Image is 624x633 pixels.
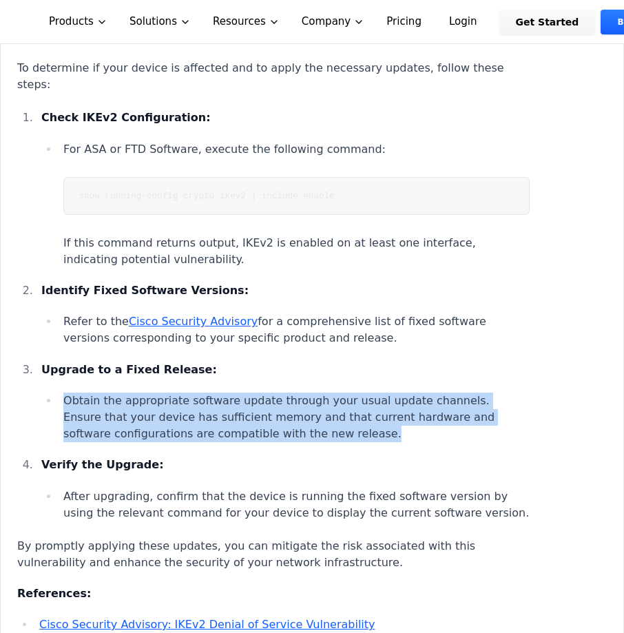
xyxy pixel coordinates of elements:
strong: References: [17,587,91,600]
a: Cisco Security Advisory: IKEv2 Denial of Service Vulnerability [39,618,375,631]
strong: Identify Fixed Software Versions: [41,284,249,297]
a: Get Started [499,10,596,34]
strong: Upgrade to a Fixed Release: [41,363,217,376]
li: Refer to the for a comprehensive list of fixed software versions corresponding to your specific p... [59,313,530,346]
p: By promptly applying these updates, you can mitigate the risk associated with this vulnerability ... [17,538,530,571]
li: After upgrading, confirm that the device is running the fixed software version by using the relev... [59,488,530,521]
p: For ASA or FTD Software, execute the following command: [63,141,530,158]
p: To determine if your device is affected and to apply the necessary updates, follow these steps: [17,60,530,93]
strong: Verify the Upgrade: [41,458,163,471]
p: If this command returns output, IKEv2 is enabled on at least one interface, indicating potential ... [63,235,530,268]
li: Obtain the appropriate software update through your usual update channels. Ensure that your devic... [59,393,530,442]
a: Cisco Security Advisory [129,315,258,328]
code: show running-config crypto ikev2 | include enable [79,191,334,201]
strong: Check IKEv2 Configuration: [41,111,211,124]
a: Login [433,10,494,34]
